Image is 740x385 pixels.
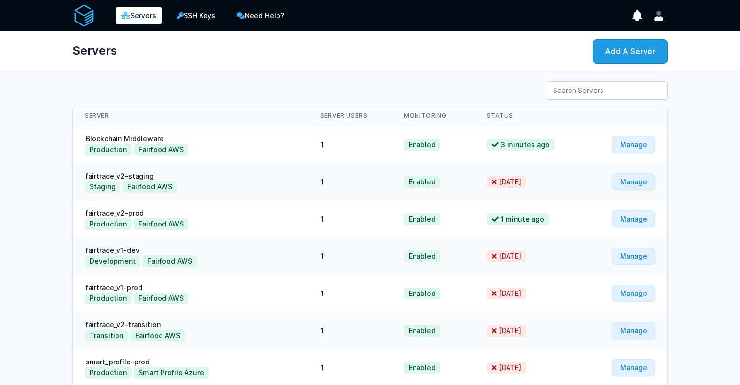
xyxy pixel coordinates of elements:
button: Production [85,218,132,230]
button: Smart Profile Azure [134,367,209,379]
span: Enabled [404,325,440,337]
span: Enabled [404,213,440,225]
a: Manage [612,173,655,190]
span: [DATE] [487,288,526,299]
a: Manage [612,136,655,153]
th: Monitoring [392,106,475,126]
a: fairtrace_v2-prod [85,209,145,217]
span: [DATE] [487,250,526,262]
h1: Servers [72,39,117,63]
button: Development [85,255,140,267]
button: Production [85,367,132,379]
span: [DATE] [487,176,526,188]
span: [DATE] [487,325,526,337]
span: [DATE] [487,362,526,374]
button: Fairfood AWS [130,330,185,341]
a: Manage [612,322,655,339]
a: Blockchain Middleware [85,135,165,143]
th: Server Users [308,106,392,126]
span: 3 minutes ago [487,139,555,151]
button: Fairfood AWS [134,144,188,156]
a: Servers [116,7,162,24]
td: 1 [308,238,392,275]
input: Search Servers [547,81,668,100]
a: fairtrace_v1-dev [85,246,140,254]
td: 1 [308,126,392,164]
a: Add A Server [593,39,668,64]
a: Manage [612,285,655,302]
button: show notifications [628,7,646,24]
a: Manage [612,210,655,227]
button: Staging [85,181,120,193]
a: Manage [612,359,655,376]
th: Server [73,106,308,126]
a: smart_profile-prod [85,358,151,366]
button: Fairfood AWS [134,293,188,304]
button: Production [85,293,132,304]
span: Enabled [404,139,440,151]
th: Status [475,106,588,126]
a: fairtrace_v2-transition [85,320,162,329]
button: Fairfood AWS [122,181,177,193]
a: Manage [612,248,655,265]
td: 1 [308,312,392,349]
a: Need Help? [230,6,291,25]
button: Production [85,144,132,156]
img: serverAuth logo [72,4,96,27]
a: fairtrace_v2-staging [85,172,155,180]
button: Fairfood AWS [134,218,188,230]
span: 1 minute ago [487,213,549,225]
button: Transition [85,330,128,341]
a: fairtrace_v1-prod [85,283,143,292]
a: SSH Keys [170,6,222,25]
span: Enabled [404,250,440,262]
span: Enabled [404,362,440,374]
td: 1 [308,163,392,201]
button: User menu [650,7,668,24]
span: Enabled [404,176,440,188]
td: 1 [308,201,392,238]
button: Fairfood AWS [142,255,197,267]
td: 1 [308,275,392,312]
span: Enabled [404,288,440,299]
